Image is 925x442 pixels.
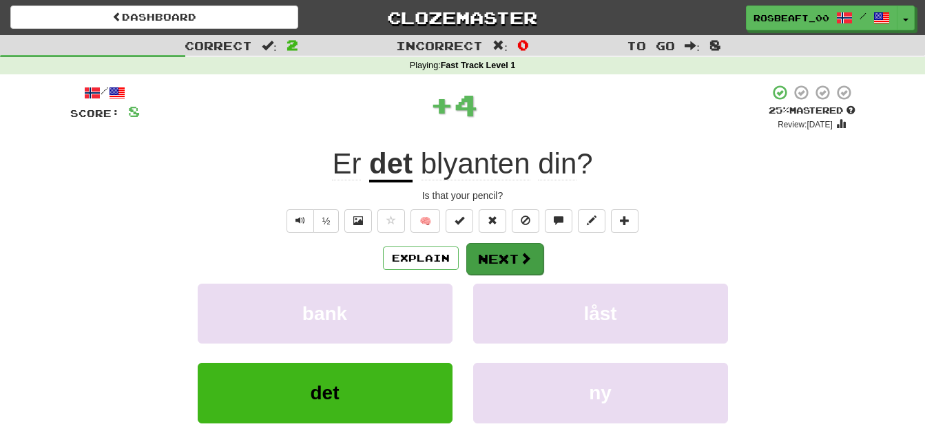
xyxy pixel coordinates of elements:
[284,209,340,233] div: Text-to-speech controls
[311,382,340,403] span: det
[332,147,361,180] span: Er
[517,36,529,53] span: 0
[287,209,314,233] button: Play sentence audio (ctl+space)
[446,209,473,233] button: Set this sentence to 100% Mastered (alt+m)
[685,40,700,52] span: :
[479,209,506,233] button: Reset to 0% Mastered (alt+r)
[454,87,478,122] span: 4
[185,39,252,52] span: Correct
[287,36,298,53] span: 2
[583,303,616,324] span: låst
[538,147,576,180] span: din
[778,120,833,129] small: Review: [DATE]
[512,209,539,233] button: Ignore sentence (alt+i)
[70,189,855,202] div: Is that your pencil?
[545,209,572,233] button: Discuss sentence (alt+u)
[473,284,728,344] button: låst
[313,209,340,233] button: ½
[627,39,675,52] span: To go
[421,147,530,180] span: blyanten
[430,84,454,125] span: +
[753,12,829,24] span: Rosbeaft_00
[302,303,347,324] span: bank
[860,11,866,21] span: /
[578,209,605,233] button: Edit sentence (alt+d)
[344,209,372,233] button: Show image (alt+x)
[262,40,277,52] span: :
[369,147,413,182] u: det
[611,209,638,233] button: Add to collection (alt+a)
[746,6,897,30] a: Rosbeaft_00 /
[70,84,140,101] div: /
[441,61,516,70] strong: Fast Track Level 1
[492,40,508,52] span: :
[128,103,140,120] span: 8
[769,105,855,117] div: Mastered
[396,39,483,52] span: Incorrect
[473,363,728,423] button: ny
[413,147,593,180] span: ?
[198,363,453,423] button: det
[589,382,612,403] span: ny
[383,246,459,270] button: Explain
[377,209,405,233] button: Favorite sentence (alt+f)
[709,36,721,53] span: 8
[319,6,607,30] a: Clozemaster
[198,284,453,344] button: bank
[769,105,789,116] span: 25 %
[466,243,543,275] button: Next
[70,107,120,119] span: Score:
[410,209,440,233] button: 🧠
[10,6,298,29] a: Dashboard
